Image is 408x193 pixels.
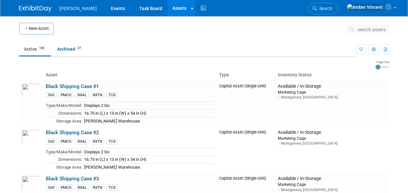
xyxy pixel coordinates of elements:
td: Displays 2 Go [82,102,214,109]
div: Image Size [376,60,389,64]
div: TCS [106,92,117,98]
td: Capital Asset (Single-Unit) [216,127,275,173]
td: Dimensions: [46,109,82,117]
td: Capital Asset (Single-Unit) [216,81,275,127]
img: ExhibitDay [19,6,52,12]
span: search assets [358,27,386,32]
img: Amber Vincent [347,4,383,11]
div: Montgomery, [GEOGRAPHIC_DATA] [278,95,386,100]
a: Search [308,3,338,14]
span: Search [317,6,332,11]
div: RXTN [91,185,104,191]
span: Storage Area: [56,165,82,170]
div: RXTN [91,92,104,98]
td: [PERSON_NAME] Warehouse [82,117,214,124]
div: Available / In-Storage [278,84,386,89]
div: PMCO [59,138,73,145]
a: Black Shipping Case #2 [46,130,99,135]
th: Asset [43,70,217,81]
div: PMCO [59,92,73,98]
button: New Asset [19,23,54,34]
div: 360 [46,185,56,191]
div: 360 [46,92,56,98]
td: Dimensions: [46,156,82,163]
span: [PERSON_NAME] [59,6,97,11]
a: Black Shipping Case #1 [46,84,99,89]
div: RXTN [91,138,104,145]
div: TCS [106,185,117,191]
div: 360 [46,138,56,145]
th: Type [216,70,275,81]
td: Type/Make/Model: [46,102,82,109]
a: Archived27 [52,43,88,55]
div: Montgomery, [GEOGRAPHIC_DATA] [278,187,386,192]
td: Displays 2 Go [82,148,214,156]
div: RXAL [76,138,89,145]
span: 136 [37,46,46,51]
div: RXAL [76,92,89,98]
div: PMCO [59,185,73,191]
span: 27 [76,46,83,51]
span: Storage Area: [56,119,82,123]
div: Marketing Cage [278,182,386,187]
div: Marketing Cage [278,89,386,95]
span: 16.75 in (L) x 13 in (W) x 54 in (H) [84,111,146,116]
span: 16.75 in (L) x 13 in (W) x 54 in (H) [84,157,146,162]
td: [PERSON_NAME] Warehouse [82,163,214,171]
div: Montgomery, [GEOGRAPHIC_DATA] [278,141,386,146]
a: Black Shipping Case #3 [46,176,99,182]
td: Type/Make/Model: [46,148,82,156]
div: RXAL [76,185,89,191]
div: Marketing Cage [278,135,386,141]
div: Available / In-Storage [278,130,386,135]
button: search assets [346,24,389,35]
a: Active136 [19,43,51,55]
div: TCS [106,138,117,145]
div: Available / In-Storage [278,176,386,182]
